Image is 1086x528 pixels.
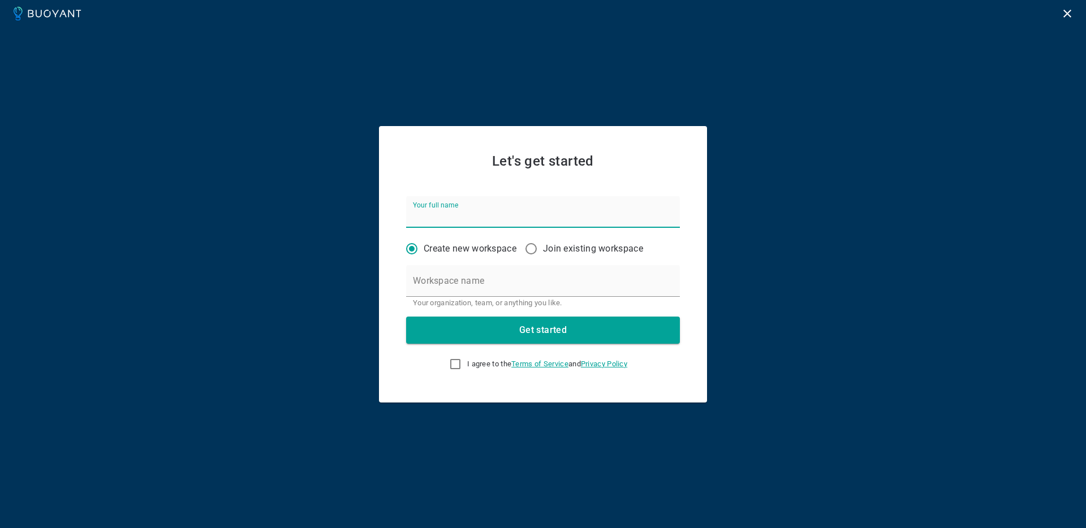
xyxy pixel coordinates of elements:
[424,243,516,254] p: Create new workspace
[406,317,680,344] button: Get started
[467,360,627,369] span: I agree to the and
[1058,7,1077,18] a: Logout
[511,360,568,368] a: Terms of Service
[1058,4,1077,23] button: Logout
[406,153,680,169] h2: Let's get started
[543,243,643,254] p: Join existing workspace
[581,360,627,368] a: Privacy Policy
[413,298,673,308] p: Your organization, team, or anything you like.
[413,200,458,210] label: Your full name
[519,324,567,336] h4: Get started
